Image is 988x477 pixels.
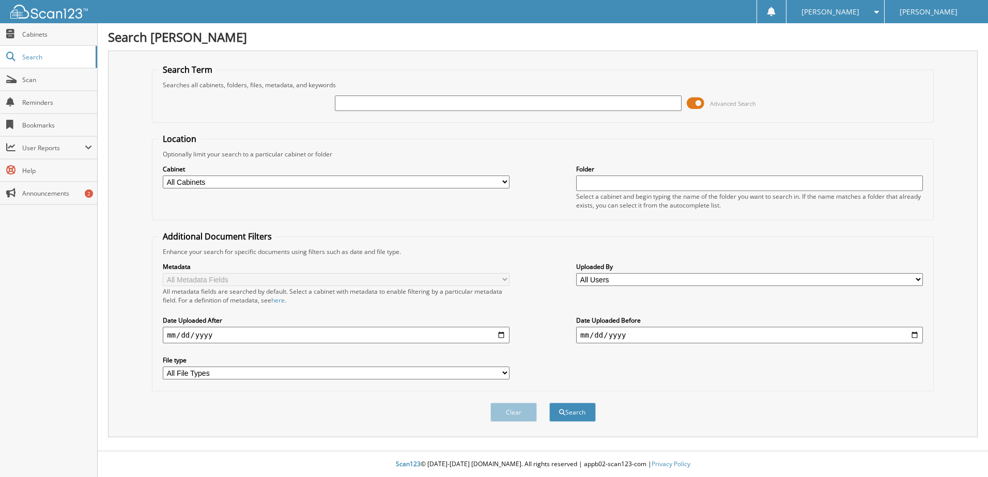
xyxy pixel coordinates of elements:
label: Date Uploaded After [163,316,510,325]
span: Reminders [22,98,92,107]
div: Select a cabinet and begin typing the name of the folder you want to search in. If the name match... [576,192,923,210]
div: © [DATE]-[DATE] [DOMAIN_NAME]. All rights reserved | appb02-scan123-com | [98,452,988,477]
span: Help [22,166,92,175]
img: scan123-logo-white.svg [10,5,88,19]
span: Search [22,53,90,61]
button: Search [549,403,596,422]
input: start [163,327,510,343]
label: File type [163,356,510,364]
legend: Location [158,133,202,145]
span: User Reports [22,144,85,152]
span: Advanced Search [710,100,756,107]
span: Scan123 [396,459,421,468]
span: Scan [22,75,92,84]
legend: Additional Document Filters [158,231,277,242]
a: Privacy Policy [652,459,690,468]
span: Cabinets [22,30,92,39]
input: end [576,327,923,343]
span: [PERSON_NAME] [900,9,958,15]
label: Metadata [163,262,510,271]
div: Optionally limit your search to a particular cabinet or folder [158,150,928,158]
label: Cabinet [163,165,510,173]
label: Folder [576,165,923,173]
div: 2 [85,189,93,198]
label: Uploaded By [576,262,923,271]
div: Enhance your search for specific documents using filters such as date and file type. [158,247,928,256]
label: Date Uploaded Before [576,316,923,325]
span: [PERSON_NAME] [801,9,859,15]
div: All metadata fields are searched by default. Select a cabinet with metadata to enable filtering b... [163,287,510,305]
legend: Search Term [158,64,218,75]
a: here [271,296,285,305]
button: Clear [490,403,537,422]
span: Announcements [22,189,92,198]
span: Bookmarks [22,121,92,130]
h1: Search [PERSON_NAME] [108,28,978,45]
div: Searches all cabinets, folders, files, metadata, and keywords [158,81,928,89]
